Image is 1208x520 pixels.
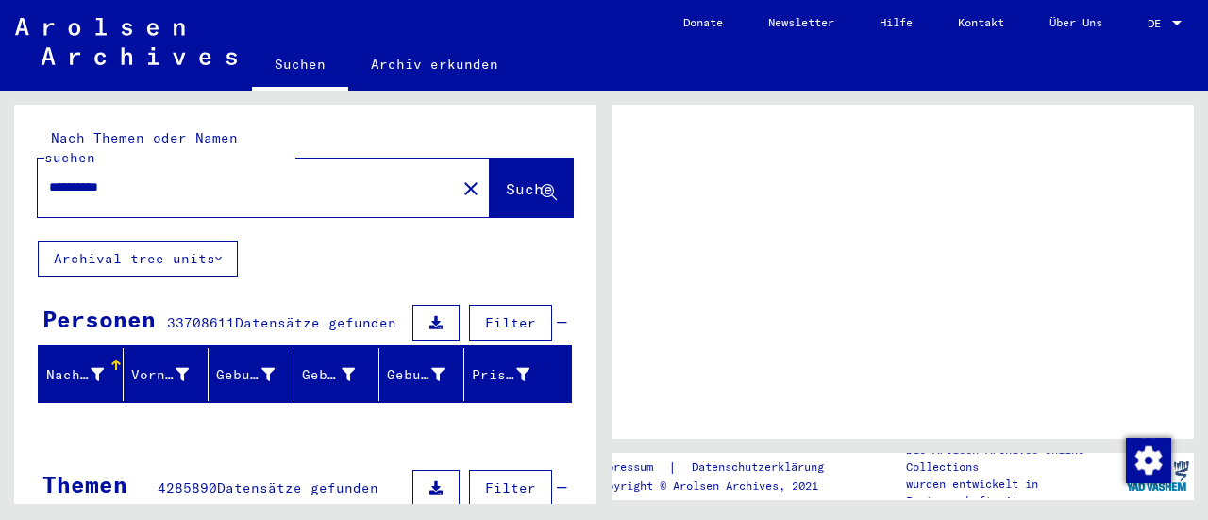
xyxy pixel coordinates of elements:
div: Vorname [131,365,189,385]
mat-label: Nach Themen oder Namen suchen [44,129,238,166]
div: Prisoner # [472,360,553,390]
p: Copyright © Arolsen Archives, 2021 [594,478,847,495]
div: Geburt‏ [302,360,378,390]
mat-header-cell: Geburt‏ [294,348,379,401]
span: DE [1148,17,1168,30]
div: | [594,458,847,478]
div: Geburtsdatum [387,365,445,385]
button: Clear [452,169,490,207]
mat-header-cell: Nachname [39,348,124,401]
div: Vorname [131,360,212,390]
a: Archiv erkunden [348,42,521,87]
button: Suche [490,159,573,217]
div: Nachname [46,360,127,390]
a: Impressum [594,458,668,478]
span: Filter [485,314,536,331]
button: Archival tree units [38,241,238,277]
span: Datensätze gefunden [217,479,378,496]
p: Die Arolsen Archives Online-Collections [906,442,1121,476]
mat-icon: close [460,177,482,200]
mat-header-cell: Vorname [124,348,209,401]
div: Prisoner # [472,365,529,385]
div: Themen [42,467,127,501]
div: Nachname [46,365,104,385]
button: Filter [469,305,552,341]
div: Geburtsdatum [387,360,468,390]
img: Arolsen_neg.svg [15,18,237,65]
div: Geburt‏ [302,365,355,385]
div: Personen [42,302,156,336]
img: yv_logo.png [1122,452,1193,499]
mat-header-cell: Geburtsdatum [379,348,464,401]
span: Suche [506,179,553,198]
a: Datenschutzerklärung [677,458,847,478]
div: Geburtsname [216,360,297,390]
button: Filter [469,470,552,506]
mat-header-cell: Geburtsname [209,348,294,401]
p: wurden entwickelt in Partnerschaft mit [906,476,1121,510]
span: 33708611 [167,314,235,331]
span: Filter [485,479,536,496]
span: Datensätze gefunden [235,314,396,331]
img: Zustimmung ändern [1126,438,1171,483]
a: Suchen [252,42,348,91]
span: 4285890 [158,479,217,496]
div: Geburtsname [216,365,274,385]
mat-header-cell: Prisoner # [464,348,571,401]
